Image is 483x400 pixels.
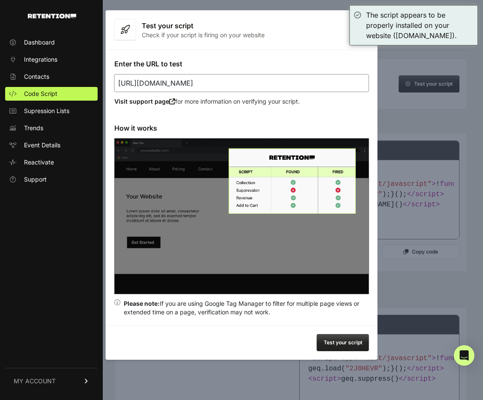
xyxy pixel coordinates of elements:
[24,72,49,81] span: Contacts
[114,123,369,133] h3: How it works
[142,31,265,39] p: Check if your script is firing on your website
[5,53,98,66] a: Integrations
[28,14,76,18] img: Retention.com
[24,90,57,98] span: Code Script
[24,158,54,167] span: Reactivate
[114,97,369,106] p: for more information on verifying your script.
[24,38,55,47] span: Dashboard
[454,345,474,366] div: Open Intercom Messenger
[24,141,60,149] span: Event Details
[24,175,47,184] span: Support
[5,155,98,169] a: Reactivate
[5,104,98,118] a: Supression Lists
[114,60,182,68] label: Enter the URL to test
[14,377,56,385] span: MY ACCOUNT
[5,138,98,152] a: Event Details
[5,173,98,186] a: Support
[317,334,369,351] button: Test your script
[5,121,98,135] a: Trends
[124,299,369,316] div: If you are using Google Tag Manager to filter for multiple page views or extended time on a page,...
[5,36,98,49] a: Dashboard
[24,124,43,132] span: Trends
[5,87,98,101] a: Code Script
[124,300,160,307] strong: Please note:
[114,98,175,105] a: Visit support page
[5,70,98,84] a: Contacts
[114,74,369,92] input: https://www.acme.com/
[366,10,473,41] div: The script appears to be properly installed on your website ([DOMAIN_NAME]).
[114,138,369,294] img: verify script installation
[24,55,57,64] span: Integrations
[24,107,69,115] span: Supression Lists
[142,21,265,31] h3: Test your script
[5,368,98,394] a: MY ACCOUNT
